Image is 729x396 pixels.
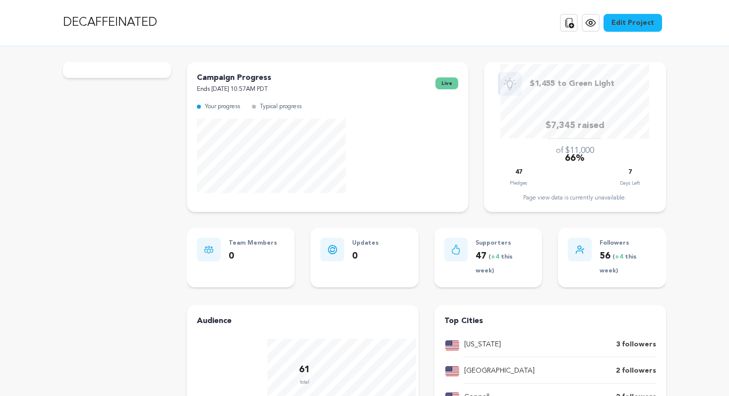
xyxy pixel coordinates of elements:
p: DECAFFEINATED [63,14,157,32]
p: 0 [229,249,277,264]
p: Updates [352,238,379,249]
p: 66% [565,151,585,166]
p: Followers [600,238,656,249]
p: 61 [299,363,310,377]
p: Days Left [620,178,640,188]
p: 47 [515,167,522,178]
p: Ends [DATE] 10:57AM PDT [197,84,271,95]
div: Page view data is currently unavailable. [494,194,656,202]
span: +4 [615,254,625,260]
span: ( this week) [600,254,637,274]
a: Edit Project [604,14,662,32]
span: live [435,77,458,89]
p: Pledges [510,178,527,188]
p: 0 [352,249,379,264]
span: ( this week) [476,254,513,274]
p: Your progress [205,101,240,113]
p: 7 [628,167,632,178]
p: Supporters [476,238,532,249]
p: 2 followers [616,365,656,377]
p: 47 [476,249,532,278]
p: [GEOGRAPHIC_DATA] [464,365,535,377]
p: Team Members [229,238,277,249]
p: of $11,000 [556,145,594,157]
p: Typical progress [260,101,302,113]
h4: Top Cities [444,315,656,327]
p: 56 [600,249,656,278]
h4: Audience [197,315,409,327]
p: Campaign Progress [197,72,271,84]
span: +4 [491,254,501,260]
p: 3 followers [616,339,656,351]
p: [US_STATE] [464,339,501,351]
p: total [299,377,310,387]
